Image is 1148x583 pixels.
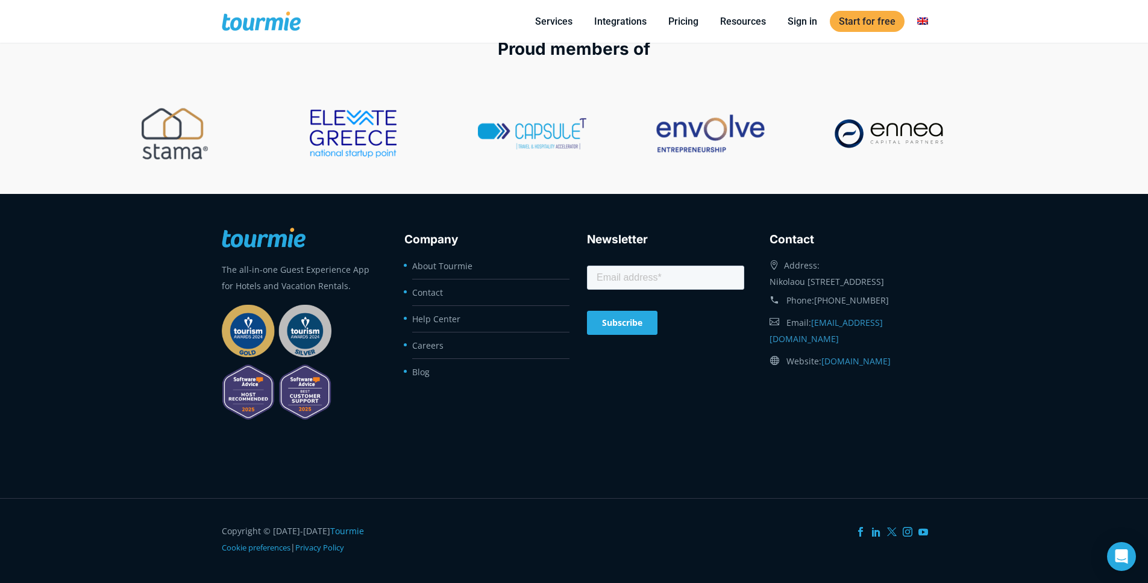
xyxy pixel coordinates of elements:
[856,527,865,537] a: Facebook
[821,355,891,367] a: [DOMAIN_NAME]
[770,290,927,311] div: Phone:
[918,527,928,537] a: YouTube
[222,542,290,553] a: Cookie preferences
[404,231,562,249] h3: Company
[587,263,744,343] iframe: Form 0
[770,231,927,249] h3: Contact
[587,231,744,249] h3: Newsletter
[814,295,889,306] a: [PHONE_NUMBER]
[871,527,881,537] a: LinkedIn
[526,14,582,29] a: Services
[412,313,460,325] a: Help Center
[412,366,430,378] a: Blog
[412,287,443,298] a: Contact
[830,11,905,32] a: Start for free
[659,14,707,29] a: Pricing
[770,311,927,350] div: Email:
[498,39,650,59] span: Proud members of
[779,14,826,29] a: Sign in
[412,260,472,272] a: About Tourmie
[585,14,656,29] a: Integrations
[330,525,364,537] a: Tourmie
[770,317,883,344] a: [EMAIL_ADDRESS][DOMAIN_NAME]
[903,527,912,537] a: Instagram
[1107,542,1136,571] div: Open Intercom Messenger
[770,350,927,372] div: Website:
[222,523,379,556] div: Copyright © [DATE]-[DATE] |
[295,542,344,553] a: Privacy Policy
[222,261,379,294] p: The all-in-one Guest Experience App for Hotels and Vacation Rentals.
[770,254,927,290] div: Address: Nikolaou [STREET_ADDRESS]
[887,527,897,537] a: Twitter
[711,14,775,29] a: Resources
[412,340,444,351] a: Careers
[908,14,937,29] a: Switch to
